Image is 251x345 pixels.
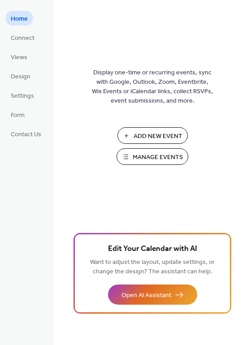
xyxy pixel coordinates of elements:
span: Design [11,72,30,82]
span: Edit Your Calendar with AI [108,243,197,255]
span: Connect [11,34,35,43]
a: Form [5,107,30,122]
a: Contact Us [5,126,47,141]
span: Add New Event [134,132,182,141]
button: Manage Events [117,148,188,165]
span: Open AI Assistant [121,291,171,300]
span: Form [11,111,25,120]
span: Want to adjust the layout, update settings, or change the design? The assistant can help. [90,256,215,278]
span: Settings [11,91,34,101]
a: Connect [5,30,40,45]
a: Home [5,11,33,26]
button: Open AI Assistant [108,285,197,305]
a: Settings [5,88,39,103]
a: Design [5,69,36,83]
a: Views [5,49,33,64]
span: Home [11,14,28,24]
span: Display one-time or recurring events, sync with Google, Outlook, Zoom, Eventbrite, Wix Events or ... [92,68,213,106]
button: Add New Event [117,127,188,144]
span: Contact Us [11,130,41,139]
span: Manage Events [133,153,183,162]
span: Views [11,53,27,62]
